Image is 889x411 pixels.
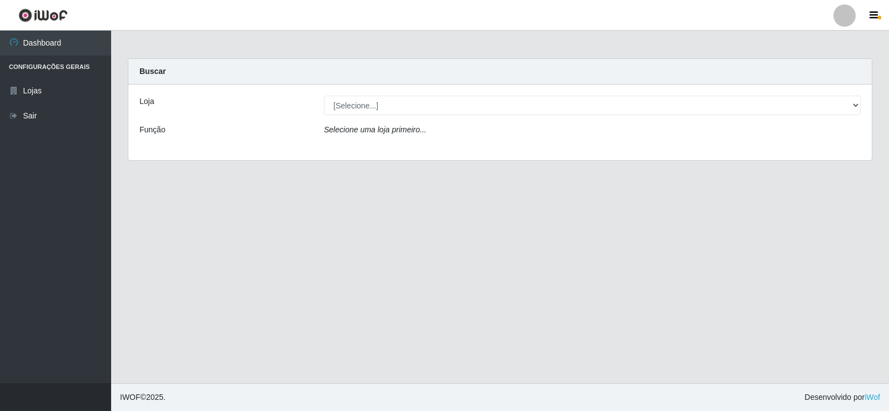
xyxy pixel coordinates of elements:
[805,392,880,403] span: Desenvolvido por
[120,392,166,403] span: © 2025 .
[865,393,880,402] a: iWof
[139,67,166,76] strong: Buscar
[324,125,426,134] i: Selecione uma loja primeiro...
[139,96,154,107] label: Loja
[18,8,68,22] img: CoreUI Logo
[120,393,141,402] span: IWOF
[139,124,166,136] label: Função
